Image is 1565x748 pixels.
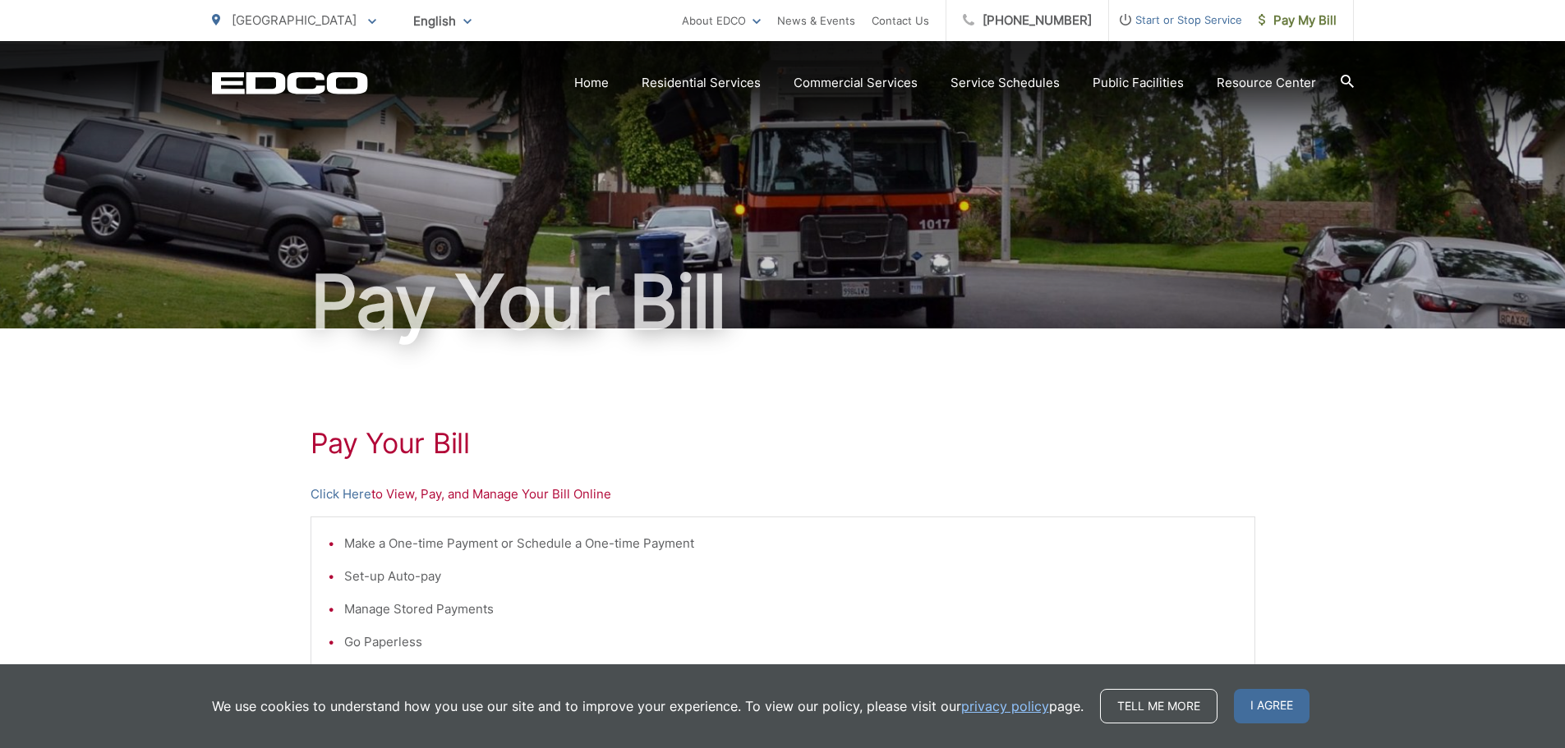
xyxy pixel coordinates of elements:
[777,11,855,30] a: News & Events
[344,567,1238,586] li: Set-up Auto-pay
[1100,689,1217,723] a: Tell me more
[344,534,1238,553] li: Make a One-time Payment or Schedule a One-time Payment
[344,632,1238,652] li: Go Paperless
[1093,73,1184,93] a: Public Facilities
[794,73,918,93] a: Commercial Services
[1217,73,1316,93] a: Resource Center
[232,12,357,28] span: [GEOGRAPHIC_DATA]
[961,696,1049,716] a: privacy policy
[311,484,371,504] a: Click Here
[344,599,1238,619] li: Manage Stored Payments
[1259,11,1337,30] span: Pay My Bill
[951,73,1060,93] a: Service Schedules
[574,73,609,93] a: Home
[212,696,1084,716] p: We use cookies to understand how you use our site and to improve your experience. To view our pol...
[401,7,484,35] span: English
[642,73,761,93] a: Residential Services
[311,427,1255,460] h1: Pay Your Bill
[311,484,1255,504] p: to View, Pay, and Manage Your Bill Online
[872,11,929,30] a: Contact Us
[212,261,1354,343] h1: Pay Your Bill
[682,11,761,30] a: About EDCO
[212,71,368,94] a: EDCD logo. Return to the homepage.
[1234,689,1310,723] span: I agree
